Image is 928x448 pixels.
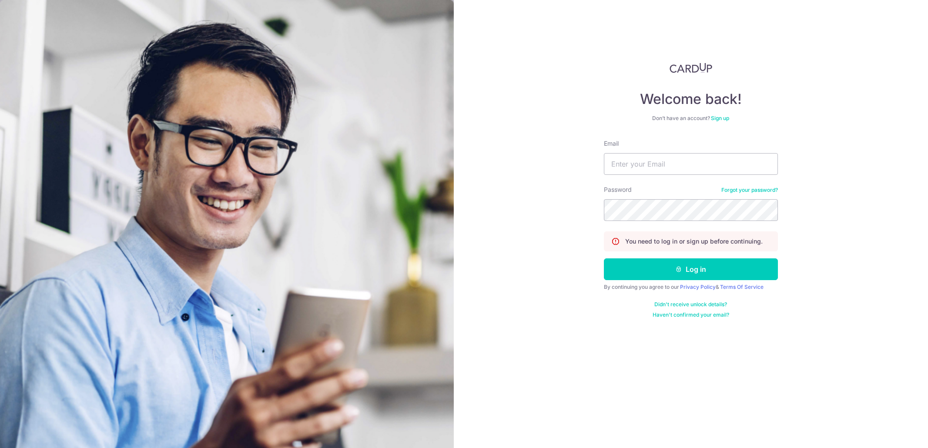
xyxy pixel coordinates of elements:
[604,185,632,194] label: Password
[625,237,763,246] p: You need to log in or sign up before continuing.
[720,284,764,290] a: Terms Of Service
[604,115,778,122] div: Don’t have an account?
[711,115,729,121] a: Sign up
[670,63,712,73] img: CardUp Logo
[680,284,716,290] a: Privacy Policy
[721,187,778,194] a: Forgot your password?
[604,139,619,148] label: Email
[604,284,778,291] div: By continuing you agree to our &
[604,258,778,280] button: Log in
[653,311,729,318] a: Haven't confirmed your email?
[604,153,778,175] input: Enter your Email
[604,90,778,108] h4: Welcome back!
[654,301,727,308] a: Didn't receive unlock details?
